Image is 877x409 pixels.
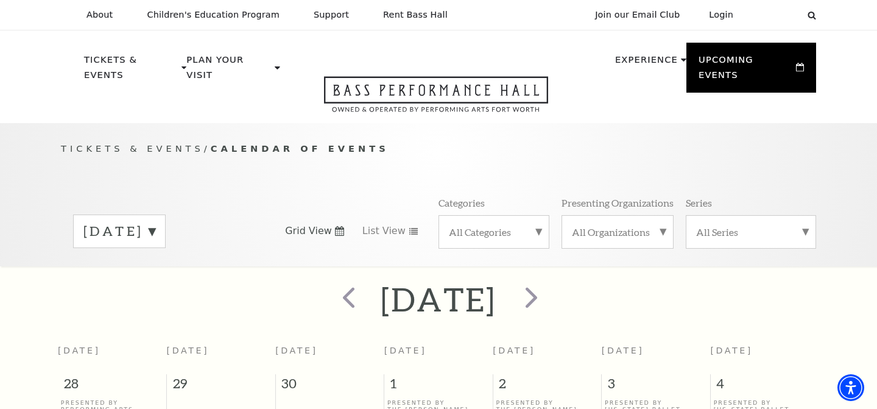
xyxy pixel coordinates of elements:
[61,141,816,157] p: /
[211,143,389,154] span: Calendar of Events
[275,346,318,355] span: [DATE]
[696,226,806,238] label: All Series
[562,196,674,209] p: Presenting Organizations
[602,374,710,399] span: 3
[84,52,178,90] p: Tickets & Events
[711,374,819,399] span: 4
[493,374,602,399] span: 2
[438,196,485,209] p: Categories
[384,346,427,355] span: [DATE]
[280,76,592,123] a: Open this option
[710,346,753,355] span: [DATE]
[314,10,349,20] p: Support
[381,280,496,319] h2: [DATE]
[61,143,204,154] span: Tickets & Events
[86,10,113,20] p: About
[384,374,493,399] span: 1
[837,374,864,401] div: Accessibility Menu
[167,346,210,355] span: [DATE]
[285,224,332,238] span: Grid View
[449,226,539,238] label: All Categories
[167,374,275,399] span: 29
[615,52,678,74] p: Experience
[383,10,448,20] p: Rent Bass Hall
[276,374,384,399] span: 30
[753,9,796,21] select: Select:
[58,346,100,355] span: [DATE]
[508,278,552,321] button: next
[147,10,280,20] p: Children's Education Program
[602,346,644,355] span: [DATE]
[83,222,155,241] label: [DATE]
[686,196,712,209] p: Series
[493,346,535,355] span: [DATE]
[572,226,663,238] label: All Organizations
[58,374,166,399] span: 28
[325,278,369,321] button: prev
[186,52,272,90] p: Plan Your Visit
[362,224,406,238] span: List View
[699,52,793,90] p: Upcoming Events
